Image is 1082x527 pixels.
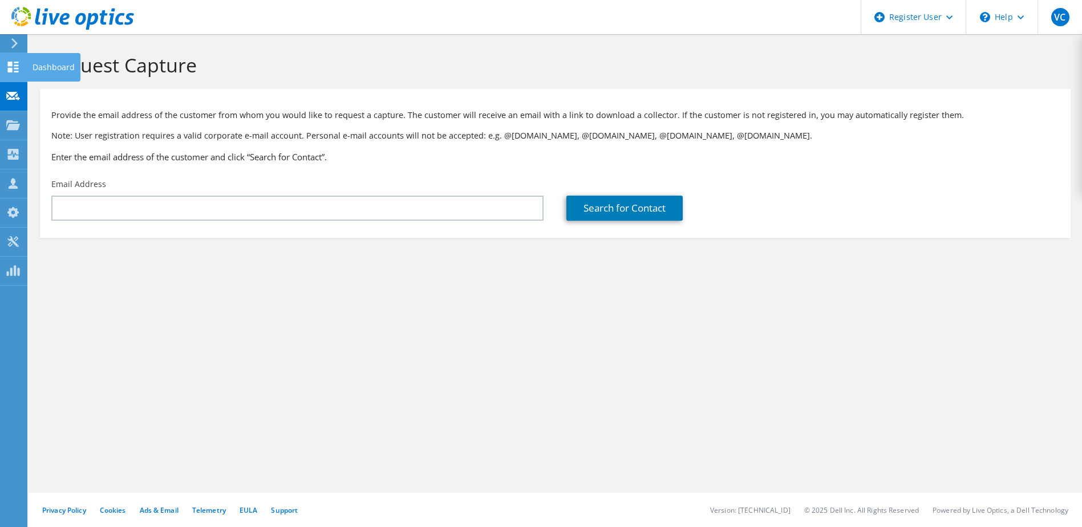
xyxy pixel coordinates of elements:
[51,151,1059,163] h3: Enter the email address of the customer and click “Search for Contact”.
[51,109,1059,121] p: Provide the email address of the customer from whom you would like to request a capture. The cust...
[271,505,298,515] a: Support
[192,505,226,515] a: Telemetry
[240,505,257,515] a: EULA
[140,505,179,515] a: Ads & Email
[27,53,80,82] div: Dashboard
[566,196,683,221] a: Search for Contact
[804,505,919,515] li: © 2025 Dell Inc. All Rights Reserved
[710,505,791,515] li: Version: [TECHNICAL_ID]
[980,12,990,22] svg: \n
[933,505,1068,515] li: Powered by Live Optics, a Dell Technology
[100,505,126,515] a: Cookies
[51,179,106,190] label: Email Address
[51,129,1059,142] p: Note: User registration requires a valid corporate e-mail account. Personal e-mail accounts will ...
[46,53,1059,77] h1: Request Capture
[42,505,86,515] a: Privacy Policy
[1051,8,1069,26] span: VC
